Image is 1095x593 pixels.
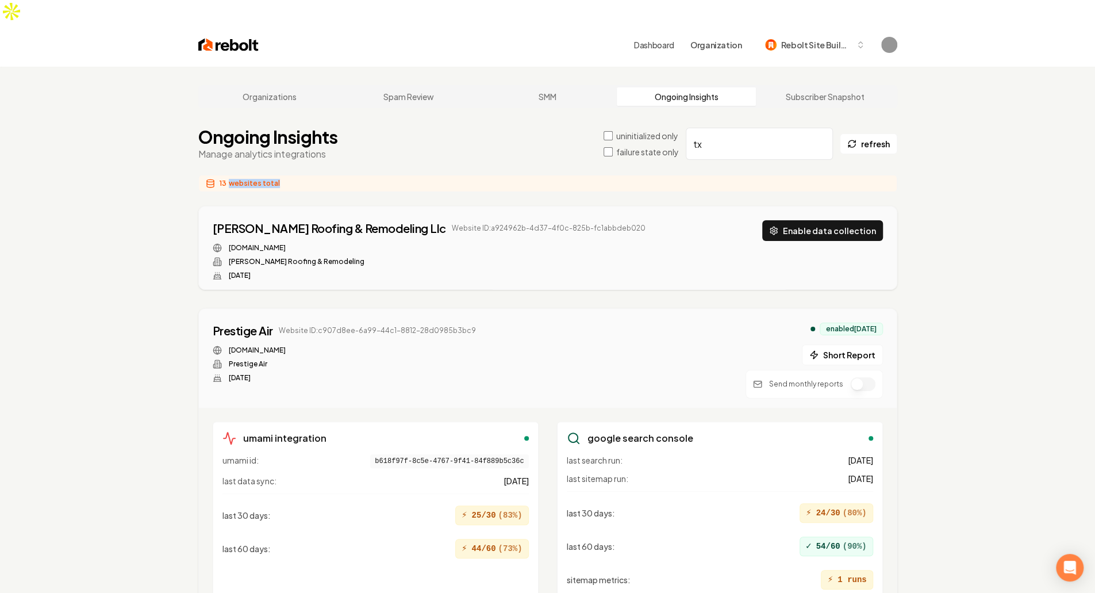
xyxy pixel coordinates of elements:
[198,37,259,53] img: Rebolt Logo
[821,570,873,590] div: 1 runs
[198,147,338,161] p: Manage analytics integrations
[765,39,777,51] img: Rebolt Site Builder
[222,510,271,521] span: last 30 days :
[769,380,843,389] p: Send monthly reports
[478,87,617,106] a: SMM
[201,87,340,106] a: Organizations
[1056,554,1084,581] div: Open Intercom Messenger
[806,506,812,520] span: ⚡
[820,323,883,335] div: enabled [DATE]
[220,179,226,188] span: 13
[222,543,271,554] span: last 60 days :
[222,454,259,468] span: umami id:
[842,507,866,519] span: ( 80 %)
[567,507,615,519] span: last 30 days :
[243,431,326,445] h3: umami integration
[806,540,812,553] span: ✓
[455,539,529,558] div: 44/60
[869,436,873,441] div: enabled
[756,87,895,106] a: Subscriber Snapshot
[848,454,873,466] span: [DATE]
[462,542,467,556] span: ⚡
[762,220,883,241] button: Enable data collection
[842,541,866,552] span: ( 90 %)
[567,473,628,484] span: last sitemap run:
[222,475,276,487] span: last data sync:
[213,323,273,339] a: Prestige Air
[213,346,476,355] div: Website
[683,35,749,55] button: Organization
[827,573,833,587] span: ⚡
[800,537,873,556] div: 54/60
[213,243,646,252] div: Website
[567,541,615,552] span: last 60 days :
[279,326,476,335] span: Website ID: c907d8ee-6a99-44c1-8812-28d0985b3bc9
[881,37,897,53] button: Open user button
[781,39,851,51] span: Rebolt Site Builder
[686,128,833,160] input: Search by company name or website ID
[567,454,623,466] span: last search run:
[498,543,522,554] span: ( 73 %)
[800,503,873,523] div: 24/30
[840,133,897,154] button: refresh
[848,473,873,484] span: [DATE]
[370,454,528,468] span: b618f97f-8c5e-4767-9f41-84f889b5c36c
[213,220,446,236] a: [PERSON_NAME] Roofing & Remodeling Llc
[587,431,693,445] h3: google search console
[229,179,280,188] span: websites total
[524,436,529,441] div: enabled
[802,345,883,365] button: Short Report
[810,327,815,331] div: analytics enabled
[455,506,529,525] div: 25/30
[339,87,478,106] a: Spam Review
[498,510,522,521] span: ( 83 %)
[567,574,631,586] span: sitemap metrics :
[616,146,679,158] label: failure state only
[229,346,286,355] a: [DOMAIN_NAME]
[616,130,678,141] label: uninitialized only
[452,224,646,233] span: Website ID: a924962b-4d37-4f0c-825b-fc1abbdeb020
[462,508,467,522] span: ⚡
[634,39,674,51] a: Dashboard
[617,87,756,106] a: Ongoing Insights
[881,37,897,53] img: Sagar Soni
[198,127,338,147] h1: Ongoing Insights
[504,475,529,487] span: [DATE]
[229,243,286,252] a: [DOMAIN_NAME]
